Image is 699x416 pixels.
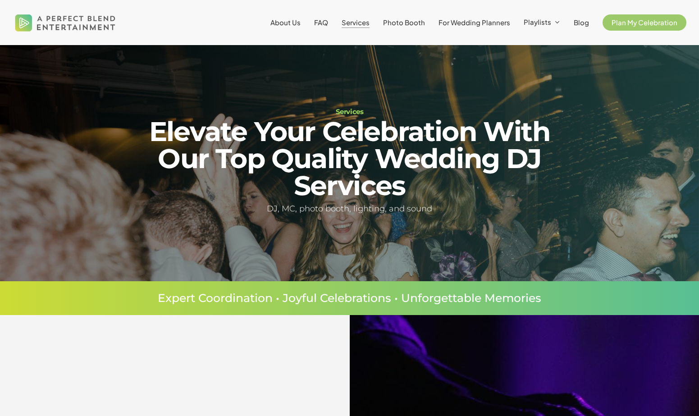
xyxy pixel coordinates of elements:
h1: Services [138,108,561,115]
a: Services [342,19,370,26]
span: For Wedding Planners [439,18,510,27]
h5: DJ, MC, photo booth, lighting, and sound [138,202,561,215]
a: About Us [270,19,301,26]
img: A Perfect Blend Entertainment [13,6,118,39]
span: Plan My Celebration [612,18,677,27]
a: Photo Booth [383,19,425,26]
a: For Wedding Planners [439,19,510,26]
a: Blog [574,19,589,26]
p: Expert Coordination • Joyful Celebrations • Unforgettable Memories [27,293,672,304]
span: Photo Booth [383,18,425,27]
span: About Us [270,18,301,27]
span: Services [342,18,370,27]
a: FAQ [314,19,328,26]
span: Playlists [524,18,551,26]
a: Playlists [524,18,560,27]
a: Plan My Celebration [603,19,686,26]
span: FAQ [314,18,328,27]
span: Blog [574,18,589,27]
h2: Elevate Your Celebration With Our Top Quality Wedding DJ Services [138,118,561,199]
